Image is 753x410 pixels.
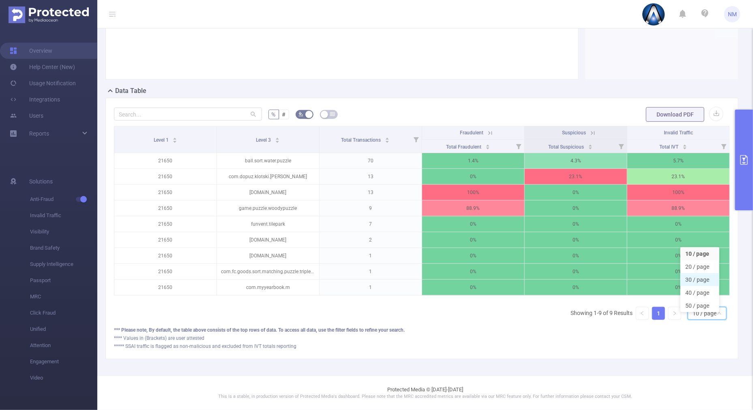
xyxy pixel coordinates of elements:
li: 50 / page [680,299,719,312]
p: 9 [320,201,422,216]
p: 21650 [114,185,217,200]
p: 0% [627,216,729,232]
p: 1.4% [422,153,524,168]
p: 0% [525,280,627,295]
i: icon: caret-down [173,140,177,142]
a: Integrations [10,91,60,108]
span: NM [728,6,737,22]
p: 100% [627,185,729,200]
p: 88.9% [422,201,524,216]
span: # [282,111,286,118]
p: 88.9% [627,201,729,216]
p: 0% [525,248,627,263]
p: 13 [320,169,422,184]
li: 10 / page [680,247,719,260]
p: com.dopuz.klotski.[PERSON_NAME] [217,169,319,184]
div: *** Please note, By default, the table above consists of the top rows of data. To access all data... [114,326,730,334]
i: icon: left [640,311,645,316]
span: Visibility [30,224,97,240]
button: Download PDF [646,107,704,122]
a: Help Center (New) [10,59,75,75]
footer: Protected Media © [DATE]-[DATE] [97,375,753,410]
span: Total Transactions [341,137,382,143]
p: 13 [320,185,422,200]
span: Attention [30,337,97,354]
p: 21650 [114,280,217,295]
p: 1 [320,264,422,279]
p: [DOMAIN_NAME] [217,185,319,200]
li: 20 / page [680,260,719,273]
p: This is a stable, in production version of Protected Media's dashboard. Please note that the MRC ... [118,393,733,400]
p: 21650 [114,264,217,279]
i: Filter menu [410,126,422,153]
i: icon: caret-down [682,146,687,149]
a: Reports [29,125,49,142]
i: icon: caret-up [588,143,593,146]
p: 23.1% [627,169,729,184]
p: 0% [525,264,627,279]
i: icon: caret-down [385,140,390,142]
span: Total IVT [659,144,680,150]
i: icon: caret-up [485,143,490,146]
span: Reports [29,130,49,137]
i: icon: caret-up [682,143,687,146]
div: Sort [485,143,490,148]
li: Previous Page [636,307,649,320]
div: Sort [385,136,390,141]
span: % [272,111,276,118]
p: 0% [627,232,729,248]
i: icon: table [330,112,335,117]
i: icon: caret-down [275,140,280,142]
span: Brand Safety [30,240,97,256]
i: icon: caret-up [173,136,177,139]
span: Total Fraudulent [446,144,483,150]
i: icon: down [717,311,722,317]
p: 4.3% [525,153,627,168]
p: 0% [422,280,524,295]
p: 21650 [114,201,217,216]
div: ***** SSAI traffic is flagged as non-malicious and excluded from IVT totals reporting [114,343,730,350]
i: icon: caret-up [385,136,390,139]
p: 21650 [114,248,217,263]
span: Total Suspicious [549,144,586,150]
div: Sort [275,136,280,141]
p: 2 [320,232,422,248]
p: 1 [320,280,422,295]
span: Level 1 [154,137,170,143]
span: Anti-Fraud [30,191,97,207]
span: Engagement [30,354,97,370]
p: 23.1% [525,169,627,184]
a: 1 [652,307,665,319]
span: Invalid Traffic [664,130,693,136]
span: Solutions [29,173,53,190]
p: [DOMAIN_NAME] [217,248,319,263]
p: game.puzzle.woodypuzzle [217,201,319,216]
p: 0% [627,280,729,295]
p: 21650 [114,153,217,168]
span: Passport [30,272,97,289]
span: Suspicious [562,130,586,136]
span: MRC [30,289,97,305]
span: Video [30,370,97,386]
div: Sort [172,136,177,141]
p: ball.sort.water.puzzle [217,153,319,168]
p: 1 [320,248,422,263]
p: 0% [422,169,524,184]
p: 0% [525,232,627,248]
i: icon: caret-up [275,136,280,139]
p: 5.7% [627,153,729,168]
span: Level 3 [256,137,272,143]
p: 0% [525,216,627,232]
i: icon: caret-down [588,146,593,149]
li: 1 [652,307,665,320]
span: Supply Intelligence [30,256,97,272]
input: Search... [114,108,262,121]
img: Protected Media [9,6,89,23]
span: Invalid Traffic [30,207,97,224]
p: 0% [627,248,729,263]
div: 10 / page [693,307,717,319]
p: 7 [320,216,422,232]
p: 21650 [114,216,217,232]
i: icon: right [672,311,677,316]
p: com.fc.goods.sort.matching.puzzle.triplemaster [217,264,319,279]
